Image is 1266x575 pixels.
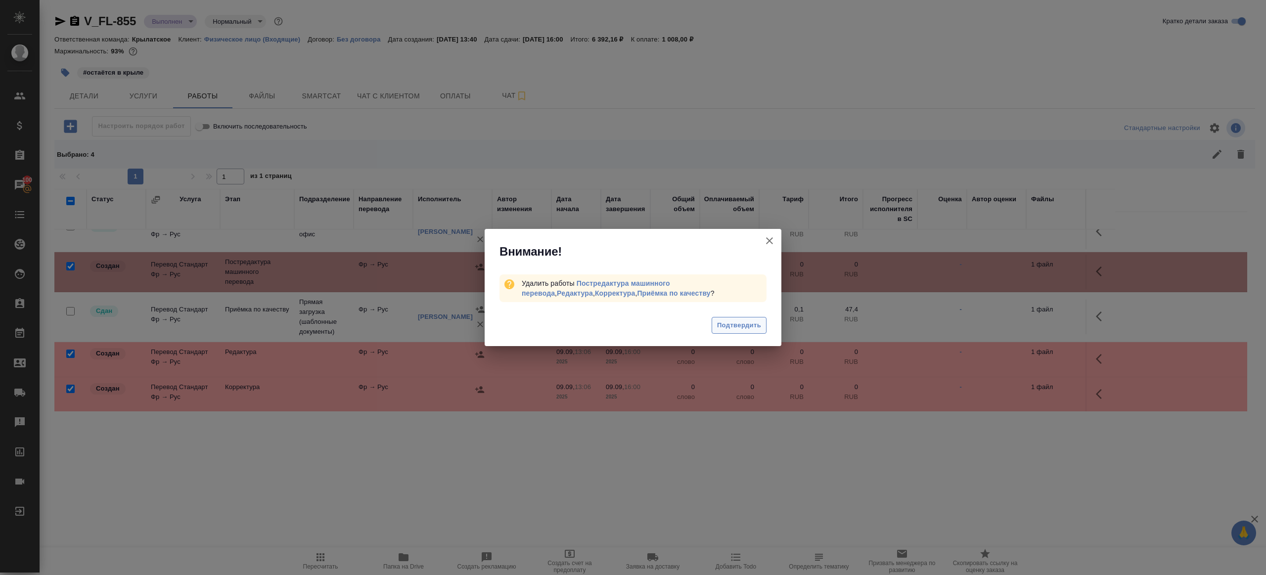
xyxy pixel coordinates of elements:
span: , [595,289,637,297]
a: Приёмка по качеству [637,289,710,297]
button: Подтвердить [712,317,767,334]
span: Внимание! [499,244,562,260]
span: Подтвердить [717,320,761,331]
div: Удалить работы [522,278,767,298]
span: , [557,289,595,297]
a: Постредактура машинного перевода [522,279,670,297]
a: Редактура [557,289,593,297]
span: ? [637,289,714,297]
a: Корректура [595,289,635,297]
span: , [522,279,670,297]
